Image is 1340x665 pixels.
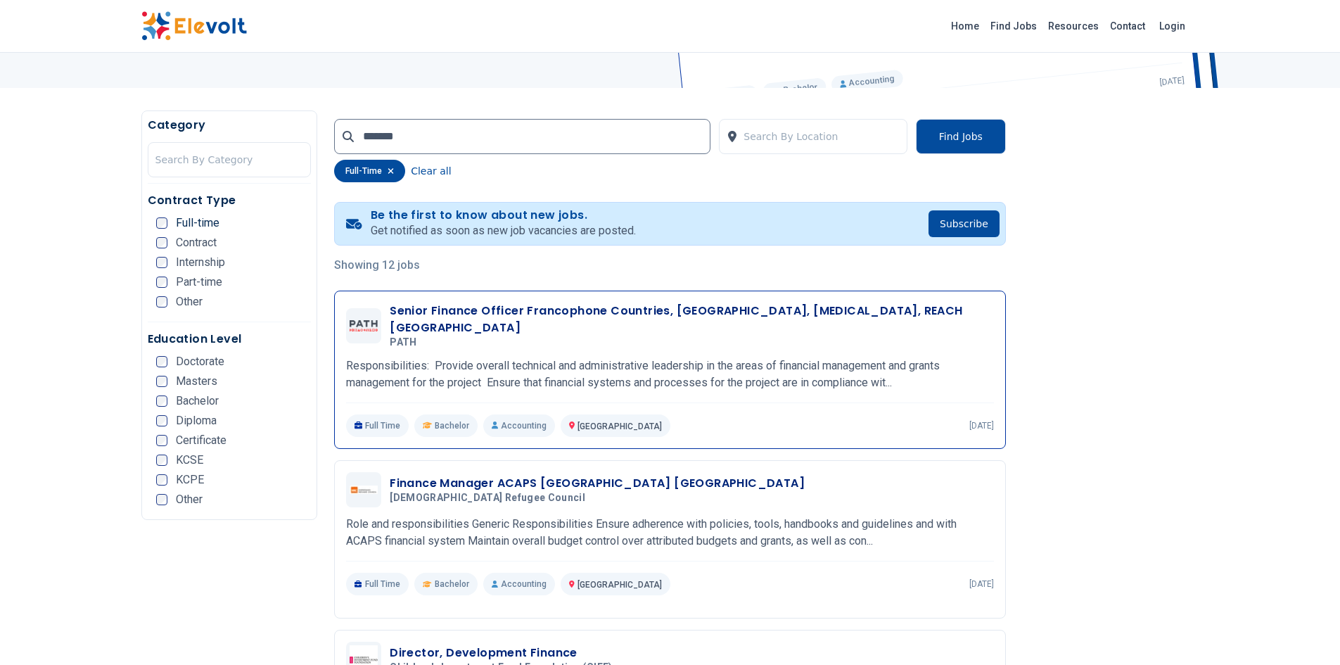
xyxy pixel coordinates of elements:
span: Full-time [176,217,219,229]
h5: Education Level [148,331,312,348]
a: Resources [1042,15,1104,37]
button: Clear all [411,160,451,182]
h4: Be the first to know about new jobs. [371,208,636,222]
input: Internship [156,257,167,268]
p: Role and responsibilities Generic Responsibilities Ensure adherence with policies, tools, handboo... [346,516,994,550]
a: Norwegian Refugee CouncilFinance Manager ACAPS [GEOGRAPHIC_DATA] [GEOGRAPHIC_DATA][DEMOGRAPHIC_DA... [346,472,994,595]
span: Internship [176,257,225,268]
p: [DATE] [969,578,994,590]
span: Bachelor [435,420,469,431]
input: Contract [156,237,167,248]
input: KCPE [156,474,167,486]
img: Norwegian Refugee Council [350,486,378,495]
button: Find Jobs [916,119,1006,154]
a: Contact [1104,15,1151,37]
span: Diploma [176,415,217,426]
span: Masters [176,376,217,387]
button: Subscribe [929,210,1000,237]
p: Get notified as soon as new job vacancies are posted. [371,222,636,239]
span: Certificate [176,435,226,446]
a: Login [1151,12,1194,40]
span: KCSE [176,455,203,466]
a: PATHSenior Finance Officer Francophone Countries, [GEOGRAPHIC_DATA], [MEDICAL_DATA], REACH [GEOGR... [346,303,994,437]
input: Part-time [156,277,167,288]
span: Bachelor [176,395,219,407]
img: Elevolt [141,11,247,41]
span: [DEMOGRAPHIC_DATA] Refugee Council [390,492,585,505]
iframe: Chat Widget [1270,597,1340,665]
input: KCSE [156,455,167,466]
h5: Category [148,117,312,134]
p: Accounting [483,573,555,595]
span: Bachelor [435,578,469,590]
a: Find Jobs [985,15,1042,37]
input: Masters [156,376,167,387]
input: Diploma [156,415,167,426]
h5: Contract Type [148,192,312,209]
input: Other [156,494,167,505]
p: Full Time [346,414,409,437]
a: Home [945,15,985,37]
input: Doctorate [156,356,167,367]
span: Contract [176,237,217,248]
p: Responsibilities: Provide overall technical and administrative leadership in the areas of financi... [346,357,994,391]
span: Other [176,296,203,308]
span: Other [176,494,203,505]
p: Showing 12 jobs [334,257,1006,274]
span: Part-time [176,277,222,288]
input: Bachelor [156,395,167,407]
span: KCPE [176,474,204,486]
span: PATH [390,336,416,349]
span: Doctorate [176,356,224,367]
h3: Director, Development Finance [390,645,618,661]
div: full-time [334,160,405,182]
p: Accounting [483,414,555,437]
img: PATH [350,320,378,331]
span: [GEOGRAPHIC_DATA] [578,422,662,431]
input: Full-time [156,217,167,229]
h3: Finance Manager ACAPS [GEOGRAPHIC_DATA] [GEOGRAPHIC_DATA] [390,475,805,492]
p: [DATE] [969,420,994,431]
span: [GEOGRAPHIC_DATA] [578,580,662,590]
input: Certificate [156,435,167,446]
h3: Senior Finance Officer Francophone Countries, [GEOGRAPHIC_DATA], [MEDICAL_DATA], REACH [GEOGRAPHI... [390,303,994,336]
p: Full Time [346,573,409,595]
input: Other [156,296,167,308]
